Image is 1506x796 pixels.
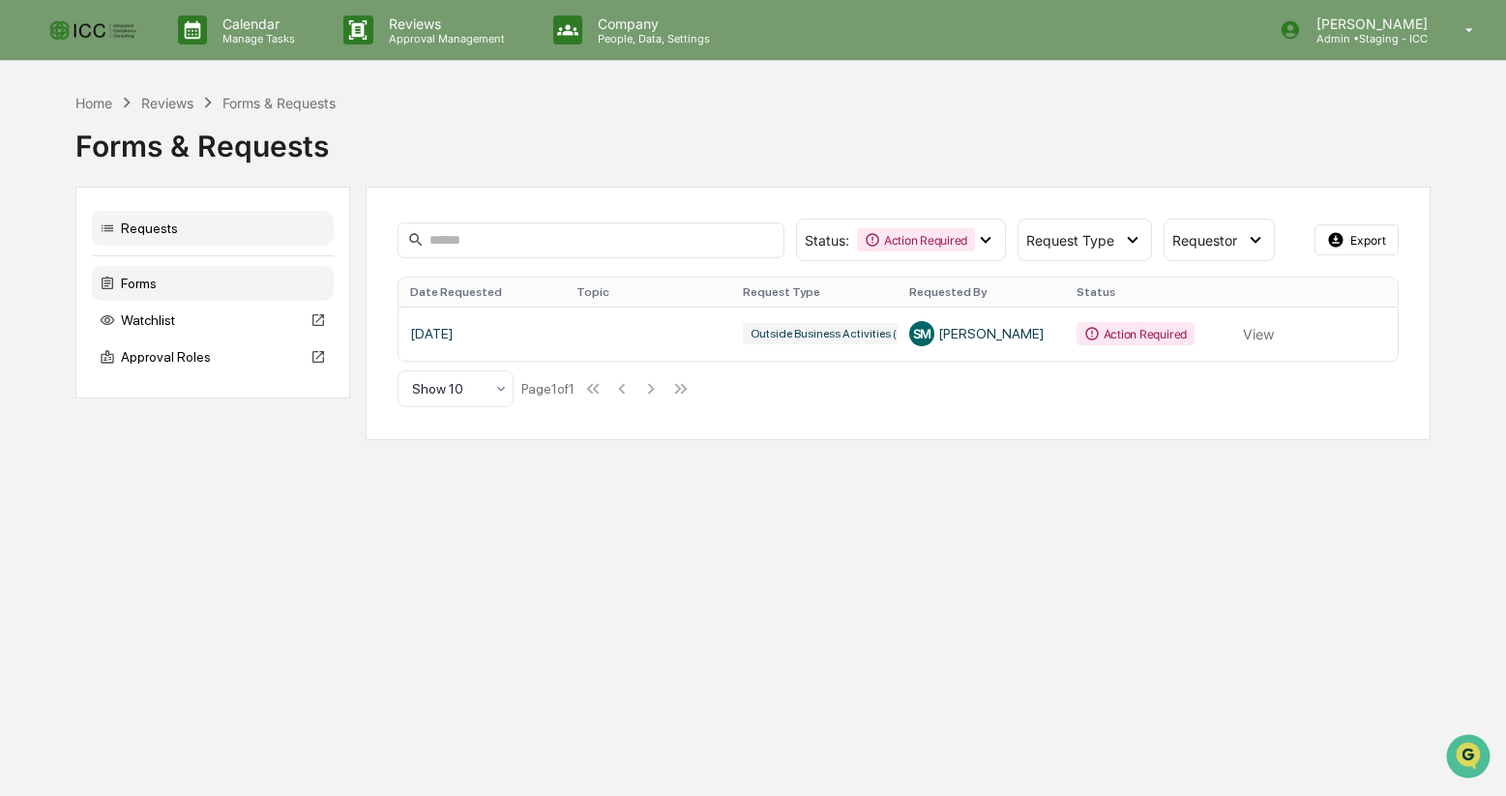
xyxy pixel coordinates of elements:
div: Forms & Requests [222,95,336,111]
div: Forms [92,266,334,301]
span: [DATE] [171,315,211,331]
button: See all [300,211,352,234]
span: Attestations [160,396,240,415]
p: Admin • Staging - ICC [1301,32,1437,45]
span: • [161,315,167,331]
div: Reviews [141,95,193,111]
div: Start new chat [87,148,317,167]
a: 🖐️Preclearance [12,388,133,423]
img: 1746055101610-c473b297-6a78-478c-a979-82029cc54cd1 [19,148,54,183]
p: Manage Tasks [207,32,305,45]
p: Reviews [373,15,515,32]
a: 🗄️Attestations [133,388,248,423]
a: Powered byPylon [136,479,234,494]
img: logo [46,16,139,44]
div: 🗄️ [140,398,156,413]
img: Jack Rasmussen [19,297,50,328]
div: We're available if you need us! [87,167,266,183]
div: Requests [92,211,334,246]
th: Requested By [898,278,1064,307]
th: Request Type [731,278,898,307]
div: 🔎 [19,434,35,450]
span: Requestor [1172,232,1237,249]
div: 🖐️ [19,398,35,413]
th: Status [1065,278,1231,307]
a: 🔎Data Lookup [12,425,130,459]
span: 20 seconds ago [171,263,262,279]
span: Pylon [192,480,234,494]
div: Past conversations [19,215,130,230]
th: Topic [565,278,731,307]
span: Request Type [1026,232,1114,249]
img: 8933085812038_c878075ebb4cc5468115_72.jpg [41,148,75,183]
p: How can we help? [19,41,352,72]
p: [PERSON_NAME] [1301,15,1437,32]
div: Watchlist [92,303,334,338]
span: [PERSON_NAME] [60,263,157,279]
button: Export [1314,224,1400,255]
div: Approval Roles [92,339,334,374]
th: Date Requested [399,278,565,307]
span: Preclearance [39,396,125,415]
img: 1746055101610-c473b297-6a78-478c-a979-82029cc54cd1 [39,316,54,332]
span: Status : [805,232,849,249]
p: Approval Management [373,32,515,45]
p: People, Data, Settings [582,32,720,45]
p: Company [582,15,720,32]
span: Data Lookup [39,432,122,452]
img: Steven Moralez [19,245,50,276]
div: Action Required [857,228,975,251]
span: • [161,263,167,279]
button: Start new chat [329,154,352,177]
div: Page 1 of 1 [521,381,575,397]
p: Calendar [207,15,305,32]
iframe: Open customer support [1444,732,1496,784]
div: Home [75,95,112,111]
div: Forms & Requests [75,113,1431,163]
span: [PERSON_NAME] [60,315,157,331]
